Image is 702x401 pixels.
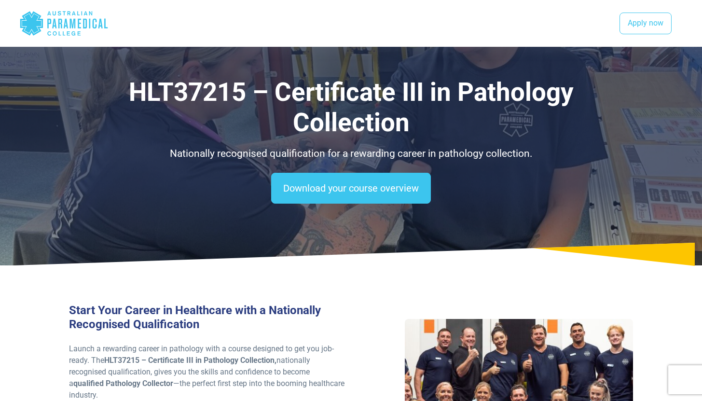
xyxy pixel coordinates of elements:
strong: qualified Pathology Collector [73,379,173,388]
a: Apply now [619,13,672,35]
p: Launch a rewarding career in pathology with a course designed to get you job-ready. The nationall... [69,343,345,401]
h1: HLT37215 – Certificate III in Pathology Collection [69,77,633,138]
strong: HLT37215 – Certificate III in Pathology Collection, [104,356,276,365]
h3: Start Your Career in Healthcare with a Nationally Recognised Qualification [69,304,345,332]
a: Download your course overview [271,173,431,204]
div: Australian Paramedical College [19,8,109,39]
p: Nationally recognised qualification for a rewarding career in pathology collection. [69,146,633,162]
